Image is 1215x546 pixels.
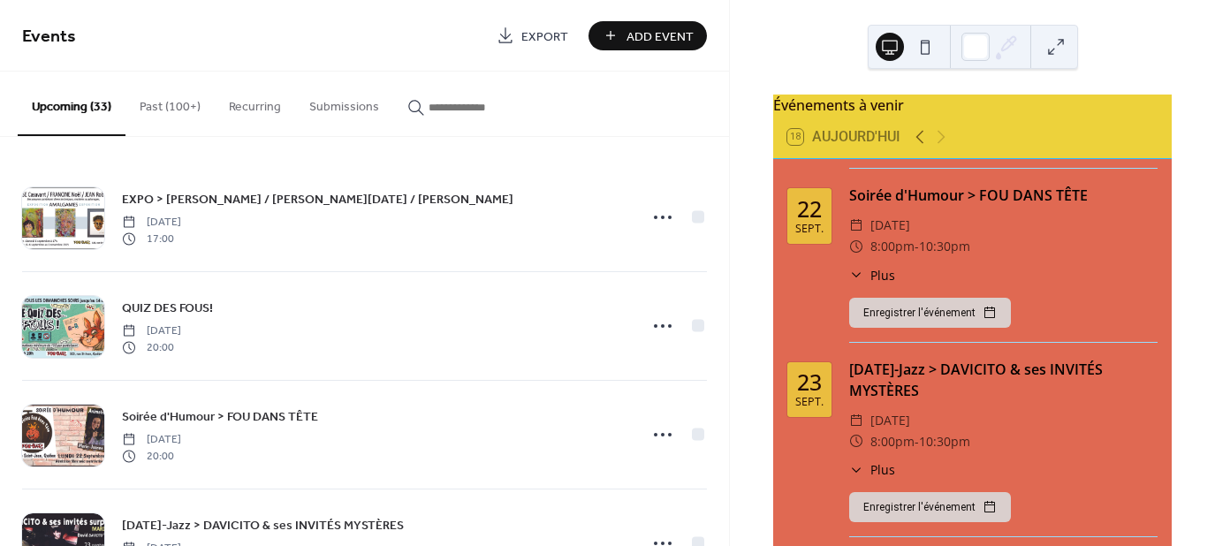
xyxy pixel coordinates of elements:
span: 20:00 [122,448,181,464]
div: ​ [849,215,863,236]
span: Export [521,27,568,46]
span: 10:30pm [919,431,970,452]
span: - [915,236,919,257]
button: ​Plus [849,460,895,479]
span: 10:30pm [919,236,970,257]
span: [DATE] [870,215,910,236]
button: Submissions [295,72,393,134]
button: Add Event [589,21,707,50]
button: Recurring [215,72,295,134]
div: ​ [849,236,863,257]
span: [DATE] [122,432,181,448]
span: EXPO > [PERSON_NAME] / [PERSON_NAME][DATE] / [PERSON_NAME] [122,191,513,209]
div: 22 [797,198,822,220]
div: sept. [795,397,824,408]
button: Enregistrer l'événement [849,492,1011,522]
span: 20:00 [122,339,181,355]
button: Past (100+) [125,72,215,134]
button: Enregistrer l'événement [849,298,1011,328]
div: ​ [849,410,863,431]
span: QUIZ DES FOUS! [122,300,213,318]
div: Événements à venir [773,95,1172,116]
span: 8:00pm [870,431,915,452]
div: ​ [849,431,863,452]
button: Upcoming (33) [18,72,125,136]
span: Add Event [626,27,694,46]
span: [DATE]-Jazz > DAVICITO & ses INVITÉS MYSTÈRES [122,517,404,535]
span: - [915,431,919,452]
button: ​Plus [849,266,895,284]
span: [DATE] [122,215,181,231]
span: Soirée d'Humour > FOU DANS TÊTE [122,408,318,427]
div: sept. [795,224,824,235]
span: Events [22,19,76,54]
span: Plus [870,460,895,479]
a: QUIZ DES FOUS! [122,298,213,318]
a: Soirée d'Humour > FOU DANS TÊTE [122,406,318,427]
div: ​ [849,460,863,479]
div: 23 [797,371,822,393]
div: Soirée d'Humour > FOU DANS TÊTE [849,185,1158,206]
span: Plus [870,266,895,284]
span: [DATE] [122,323,181,339]
div: [DATE]-Jazz > DAVICITO & ses INVITÉS MYSTÈRES [849,359,1158,401]
span: [DATE] [870,410,910,431]
div: ​ [849,266,863,284]
span: 8:00pm [870,236,915,257]
span: 17:00 [122,231,181,246]
a: [DATE]-Jazz > DAVICITO & ses INVITÉS MYSTÈRES [122,515,404,535]
a: Export [483,21,581,50]
a: EXPO > [PERSON_NAME] / [PERSON_NAME][DATE] / [PERSON_NAME] [122,189,513,209]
